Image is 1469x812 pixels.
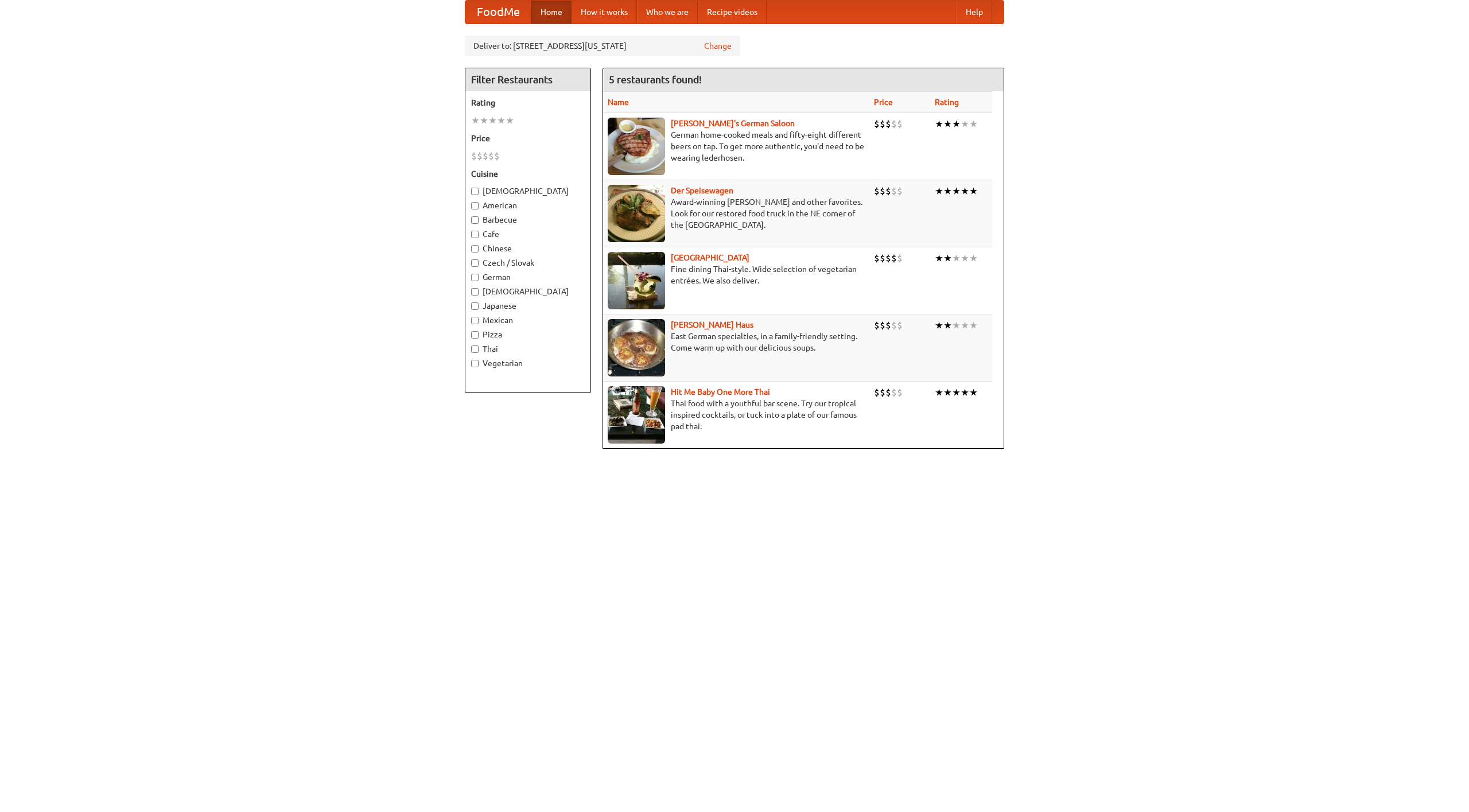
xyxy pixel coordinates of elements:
li: $ [874,252,880,265]
li: ★ [952,386,961,399]
li: ★ [943,386,952,399]
label: Japanese [471,300,585,312]
li: $ [880,319,885,332]
img: satay.jpg [608,252,665,309]
li: ★ [471,114,480,127]
a: Home [531,1,572,24]
img: kohlhaus.jpg [608,319,665,376]
li: ★ [497,114,506,127]
label: [DEMOGRAPHIC_DATA] [471,185,585,197]
li: $ [891,185,897,197]
li: $ [891,319,897,332]
li: ★ [952,118,961,130]
a: Price [874,98,893,107]
input: Mexican [471,317,479,324]
li: ★ [935,319,943,332]
li: ★ [935,185,943,197]
a: Rating [935,98,959,107]
input: [DEMOGRAPHIC_DATA] [471,288,479,296]
label: Pizza [471,329,585,340]
li: ★ [952,252,961,265]
li: ★ [961,319,969,332]
li: $ [885,252,891,265]
p: German home-cooked meals and fifty-eight different beers on tap. To get more authentic, you'd nee... [608,129,865,164]
label: American [471,200,585,211]
input: Chinese [471,245,479,252]
input: Barbecue [471,216,479,224]
h5: Cuisine [471,168,585,180]
li: ★ [961,386,969,399]
a: Change [704,40,732,52]
li: $ [488,150,494,162]
li: $ [885,185,891,197]
li: $ [874,118,880,130]
li: $ [880,386,885,399]
li: $ [874,386,880,399]
input: Pizza [471,331,479,339]
label: Cafe [471,228,585,240]
label: [DEMOGRAPHIC_DATA] [471,286,585,297]
li: ★ [480,114,488,127]
li: $ [874,185,880,197]
li: ★ [943,118,952,130]
h5: Price [471,133,585,144]
label: Barbecue [471,214,585,226]
p: Award-winning [PERSON_NAME] and other favorites. Look for our restored food truck in the NE corne... [608,196,865,231]
label: Mexican [471,314,585,326]
a: Recipe videos [698,1,767,24]
li: ★ [969,118,978,130]
li: ★ [935,118,943,130]
label: Vegetarian [471,358,585,369]
a: Help [957,1,992,24]
li: $ [897,319,903,332]
li: ★ [969,386,978,399]
li: ★ [969,252,978,265]
li: ★ [943,319,952,332]
li: ★ [488,114,497,127]
input: Vegetarian [471,360,479,367]
li: ★ [943,185,952,197]
li: $ [897,252,903,265]
p: Fine dining Thai-style. Wide selection of vegetarian entrées. We also deliver. [608,263,865,286]
a: FoodMe [465,1,531,24]
li: $ [897,185,903,197]
img: babythai.jpg [608,386,665,444]
input: Thai [471,345,479,353]
li: ★ [969,319,978,332]
li: $ [891,252,897,265]
a: [PERSON_NAME]'s German Saloon [671,119,795,128]
li: $ [891,386,897,399]
div: Deliver to: [STREET_ADDRESS][US_STATE] [465,36,740,56]
input: Cafe [471,231,479,238]
a: [GEOGRAPHIC_DATA] [671,253,749,262]
li: $ [874,319,880,332]
li: $ [897,118,903,130]
li: ★ [961,118,969,130]
li: ★ [961,185,969,197]
li: $ [885,319,891,332]
li: ★ [935,252,943,265]
label: Czech / Slovak [471,257,585,269]
ng-pluralize: 5 restaurants found! [609,74,702,85]
img: esthers.jpg [608,118,665,175]
a: [PERSON_NAME] Haus [671,320,753,329]
img: speisewagen.jpg [608,185,665,242]
h4: Filter Restaurants [465,68,590,91]
li: $ [471,150,477,162]
li: $ [885,386,891,399]
h5: Rating [471,97,585,108]
label: German [471,271,585,283]
li: $ [885,118,891,130]
li: $ [477,150,483,162]
li: ★ [961,252,969,265]
li: ★ [952,185,961,197]
li: $ [880,118,885,130]
a: Hit Me Baby One More Thai [671,387,770,397]
a: Der Speisewagen [671,186,733,195]
li: $ [891,118,897,130]
a: Who we are [637,1,698,24]
li: ★ [969,185,978,197]
input: German [471,274,479,281]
